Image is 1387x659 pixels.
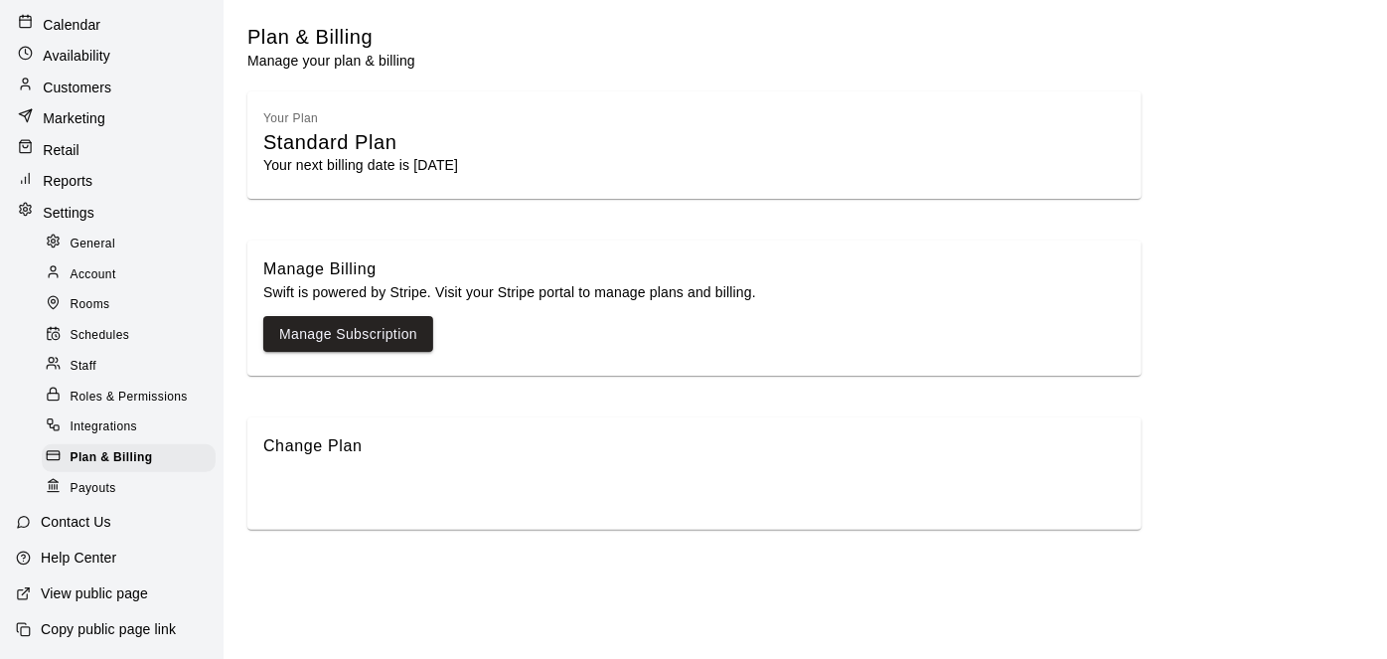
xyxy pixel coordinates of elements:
[71,417,138,437] span: Integrations
[42,444,216,472] div: Plan & Billing
[71,448,153,468] span: Plan & Billing
[71,357,96,377] span: Staff
[71,265,116,285] span: Account
[41,512,111,532] p: Contact Us
[42,229,224,259] a: General
[42,475,216,503] div: Payouts
[71,388,188,408] span: Roles & Permissions
[43,15,100,35] p: Calendar
[263,433,1126,459] div: Change Plan
[42,259,224,290] a: Account
[14,198,210,227] a: Settings
[263,111,318,125] span: Your Plan
[41,619,176,639] p: Copy public page link
[14,42,210,71] a: Availability
[263,256,1126,282] div: Manage Billing
[42,321,224,352] a: Schedules
[43,78,111,97] p: Customers
[42,474,224,505] a: Payouts
[42,322,216,350] div: Schedules
[71,479,116,499] span: Payouts
[71,326,130,346] span: Schedules
[42,260,216,288] div: Account
[263,155,1126,175] p: Your next billing date is [DATE]
[14,135,210,164] a: Retail
[247,24,415,51] h5: Plan & Billing
[279,322,417,347] a: Manage Subscription
[42,412,224,443] a: Integrations
[263,316,433,353] button: Manage Subscription
[71,235,116,254] span: General
[41,548,116,568] p: Help Center
[247,51,415,71] p: Manage your plan & billing
[263,282,1126,302] p: Swift is powered by Stripe. Visit your Stripe portal to manage plans and billing.
[42,290,224,321] a: Rooms
[263,129,1126,156] div: Standard Plan
[14,103,210,132] a: Marketing
[43,46,110,66] p: Availability
[42,443,224,474] a: Plan & Billing
[42,413,216,441] div: Integrations
[14,10,210,39] a: Calendar
[14,166,210,195] a: Reports
[42,384,216,412] div: Roles & Permissions
[42,353,216,381] div: Staff
[71,295,110,315] span: Rooms
[41,583,148,603] p: View public page
[42,351,224,382] a: Staff
[43,140,79,160] p: Retail
[43,108,105,128] p: Marketing
[42,382,224,412] a: Roles & Permissions
[42,291,216,319] div: Rooms
[43,203,94,223] p: Settings
[42,231,216,258] div: General
[43,171,92,191] p: Reports
[14,73,210,101] a: Customers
